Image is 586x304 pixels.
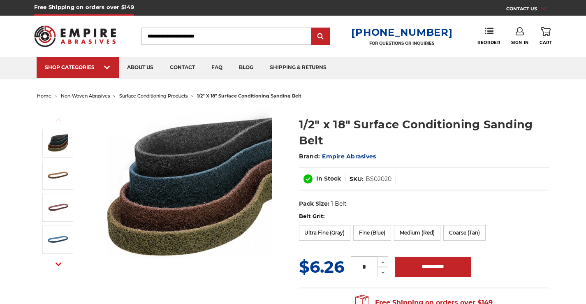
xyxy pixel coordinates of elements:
[119,57,162,78] a: about us
[331,200,347,208] dd: 1 Belt
[506,4,552,16] a: CONTACT US
[351,26,452,38] a: [PHONE_NUMBER]
[299,116,549,149] h1: 1/2" x 18" Surface Conditioning Sanding Belt
[299,153,320,160] span: Brand:
[540,40,552,45] span: Cart
[299,257,344,277] span: $6.26
[262,57,335,78] a: shipping & returns
[203,57,231,78] a: faq
[48,197,68,218] img: 1/2"x18" Medium Surface Conditioning Belt
[299,200,329,208] dt: Pack Size:
[477,27,500,45] a: Reorder
[540,27,552,45] a: Cart
[350,175,364,183] dt: SKU:
[107,108,272,272] img: Surface Conditioning Sanding Belts
[61,93,110,99] a: non-woven abrasives
[48,229,68,250] img: 1/2"x18" Fine Surface Conditioning Belt
[366,175,391,183] dd: BS02020
[511,40,529,45] span: Sign In
[231,57,262,78] a: blog
[197,93,301,99] span: 1/2" x 18" surface conditioning sanding belt
[162,57,203,78] a: contact
[48,133,68,153] img: Surface Conditioning Sanding Belts
[313,28,329,45] input: Submit
[322,153,376,160] a: Empire Abrasives
[49,111,68,129] button: Previous
[119,93,188,99] a: surface conditioning products
[48,165,68,186] img: 1/2"x18" Coarse Surface Conditioning Belt
[299,212,549,220] label: Belt Grit:
[45,64,111,70] div: SHOP CATEGORIES
[34,20,116,52] img: Empire Abrasives
[477,40,500,45] span: Reorder
[49,255,68,273] button: Next
[37,93,51,99] a: home
[351,41,452,46] p: FOR QUESTIONS OR INQUIRIES
[316,175,341,182] span: In Stock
